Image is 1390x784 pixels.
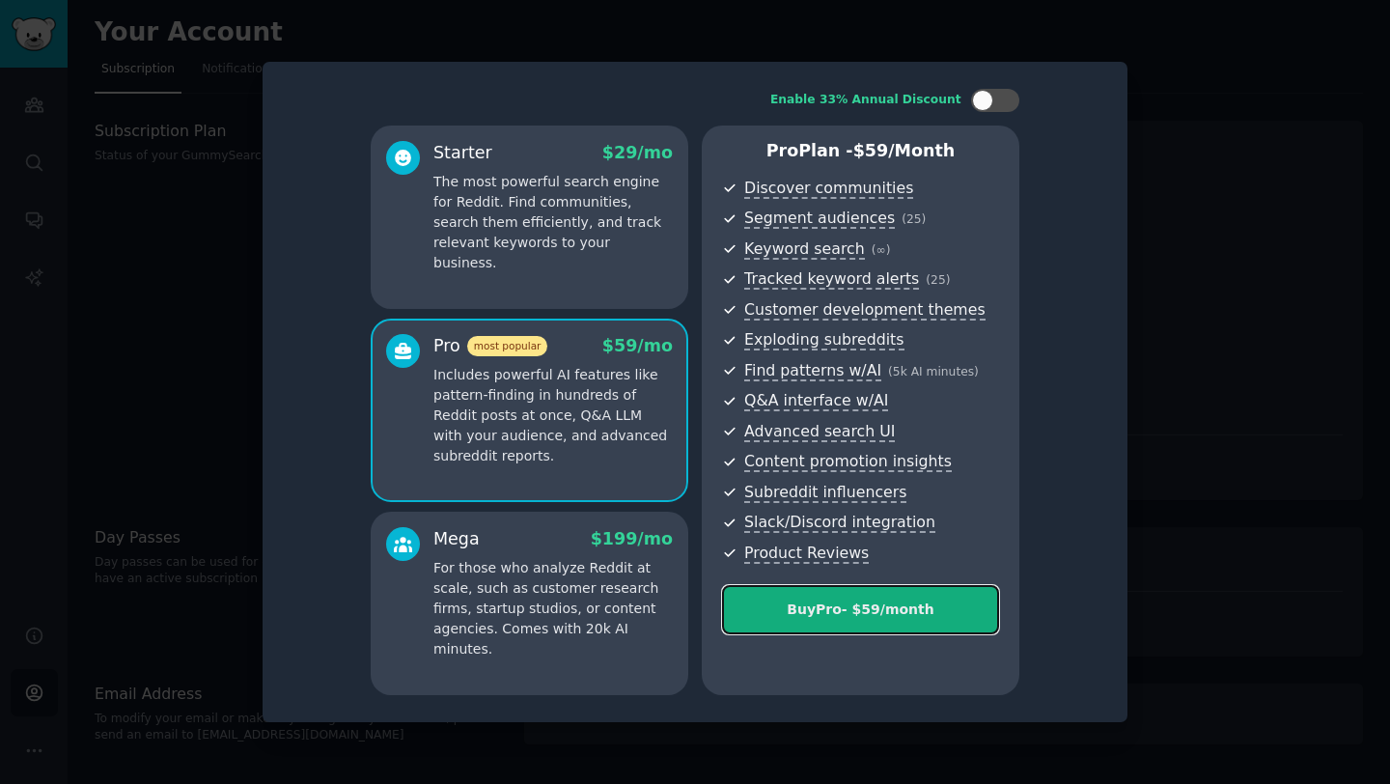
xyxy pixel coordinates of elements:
span: $ 29 /mo [602,143,673,162]
span: Exploding subreddits [744,330,903,350]
span: Discover communities [744,179,913,199]
span: $ 59 /mo [602,336,673,355]
span: Slack/Discord integration [744,513,935,533]
span: ( 5k AI minutes ) [888,365,979,378]
span: $ 199 /mo [591,529,673,548]
span: Product Reviews [744,544,869,564]
span: Customer development themes [744,300,986,321]
p: Pro Plan - [722,139,999,163]
span: ( ∞ ) [872,243,891,257]
p: The most powerful search engine for Reddit. Find communities, search them efficiently, and track ... [433,172,673,273]
span: $ 59 /month [853,141,956,160]
span: Content promotion insights [744,452,952,472]
span: ( 25 ) [926,273,950,287]
div: Mega [433,527,480,551]
span: Keyword search [744,239,865,260]
button: BuyPro- $59/month [722,585,999,634]
div: Starter [433,141,492,165]
p: Includes powerful AI features like pattern-finding in hundreds of Reddit posts at once, Q&A LLM w... [433,365,673,466]
p: For those who analyze Reddit at scale, such as customer research firms, startup studios, or conte... [433,558,673,659]
span: Subreddit influencers [744,483,906,503]
span: ( 25 ) [902,212,926,226]
span: Q&A interface w/AI [744,391,888,411]
div: Buy Pro - $ 59 /month [723,600,998,620]
span: Advanced search UI [744,422,895,442]
span: Segment audiences [744,209,895,229]
div: Enable 33% Annual Discount [770,92,961,109]
span: Tracked keyword alerts [744,269,919,290]
span: Find patterns w/AI [744,361,881,381]
span: most popular [467,336,548,356]
div: Pro [433,334,547,358]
